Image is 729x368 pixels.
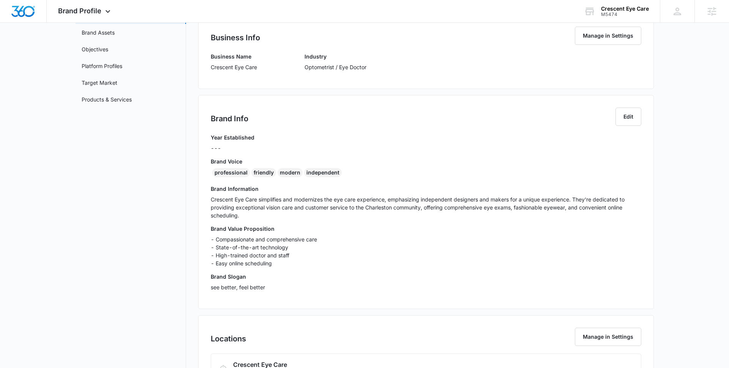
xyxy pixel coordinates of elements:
[601,6,649,12] div: account name
[58,7,101,15] span: Brand Profile
[575,328,641,346] button: Manage in Settings
[575,27,641,45] button: Manage in Settings
[211,235,641,267] p: - Compassionate and comprehensive care - State-of-the-art technology - High-trained doctor and st...
[211,63,257,71] p: Crescent Eye Care
[212,168,250,177] div: professional
[211,273,641,281] h3: Brand Slogan
[304,168,342,177] div: independent
[211,52,257,60] h3: Business Name
[211,113,248,124] h2: Brand Info
[211,32,260,43] h2: Business Info
[82,29,115,36] a: Brand Assets
[211,333,246,344] h2: Locations
[601,12,649,17] div: account id
[305,63,366,71] p: Optometrist / Eye Doctor
[211,225,641,233] h3: Brand Value Proposition
[82,62,122,70] a: Platform Profiles
[82,95,132,103] a: Products & Services
[211,157,641,165] h3: Brand Voice
[615,108,641,126] button: Edit
[82,79,117,87] a: Target Market
[211,185,641,193] h3: Brand Information
[211,283,641,291] p: see better, feel better
[251,168,276,177] div: friendly
[211,195,641,219] p: Crescent Eye Care simplifies and modernizes the eye care experience, emphasizing independent desi...
[82,45,108,53] a: Objectives
[278,168,303,177] div: modern
[211,144,254,152] p: ---
[305,52,366,60] h3: Industry
[211,133,254,141] h3: Year Established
